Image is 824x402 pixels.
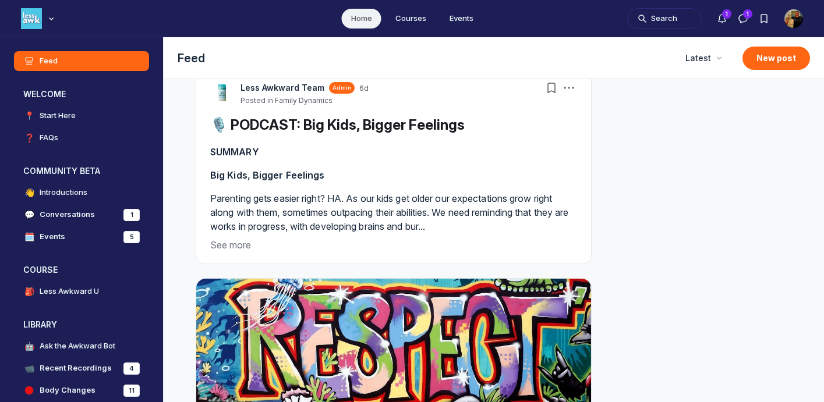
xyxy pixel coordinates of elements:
[14,205,149,225] a: 💬Conversations1
[241,82,369,105] button: View Less Awkward Team profileAdmin6dPosted in Family Dynamics
[14,51,149,71] a: Feed
[40,385,96,396] h4: Body Changes
[40,286,99,297] h4: Less Awkward U
[210,82,234,105] a: View Less Awkward Team profile
[742,47,810,70] button: New post
[14,162,149,180] button: COMMUNITY BETACollapse space
[23,231,35,243] span: 🗓️
[164,37,824,79] header: Page Header
[14,128,149,148] a: ❓FAQs
[14,315,149,334] button: LIBRARYCollapse space
[40,132,58,144] h4: FAQs
[14,358,149,378] a: 📹Recent Recordings4
[23,132,35,144] span: ❓
[241,82,324,94] a: View Less Awkward Team profile
[685,52,711,64] span: Latest
[627,8,702,29] button: Search
[333,84,351,92] span: Admin
[386,9,436,29] a: Courses
[23,209,35,220] span: 💬
[21,7,57,30] button: Less Awkward Hub logo
[23,88,66,100] h3: WELCOME
[23,340,35,352] span: 🤖
[23,110,35,122] span: 📍
[40,187,87,198] h4: Introductions
[754,8,775,29] button: Bookmarks
[733,8,754,29] button: Direct messages
[210,116,465,133] a: 🎙️ PODCAST: Big Kids, Bigger Feelings
[123,209,140,221] div: 1
[561,80,577,96] button: Post actions
[678,48,728,69] button: Latest
[40,231,65,243] h4: Events
[241,96,333,105] button: Posted in Family Dynamics
[210,169,325,181] strong: Big Kids, Bigger Feelings
[14,183,149,202] a: 👋Introductions
[40,340,115,352] h4: Ask the Awkward Bot
[543,80,560,96] button: Bookmarks
[123,231,140,243] div: 5
[178,50,669,66] h1: Feed
[23,362,35,374] span: 📹
[210,191,577,233] p: Parenting gets easier right? HA. As our kids get older our expectations grow right along with the...
[14,106,149,126] a: 📍Start Here
[784,9,803,28] button: User menu options
[40,55,58,67] h4: Feed
[14,336,149,356] a: 🤖Ask the Awkward Bot
[123,362,140,375] div: 4
[23,264,58,276] h3: COURSE
[40,362,112,374] h4: Recent Recordings
[210,238,577,252] button: See more
[21,8,42,29] img: Less Awkward Hub logo
[14,227,149,247] a: 🗓️Events5
[123,385,140,397] div: 11
[440,9,483,29] a: Events
[14,261,149,279] button: COURSECollapse space
[23,187,35,198] span: 👋
[342,9,381,29] a: Home
[40,110,76,122] h4: Start Here
[712,8,733,29] button: Notifications
[210,146,259,158] strong: SUMMARY
[14,380,149,400] a: Body Changes11
[23,319,57,330] h3: LIBRARY
[23,286,35,297] span: 🎒
[40,209,95,220] h4: Conversations
[359,84,369,93] a: 6d
[14,282,149,301] a: 🎒Less Awkward U
[23,165,100,177] h3: COMMUNITY BETA
[14,85,149,104] button: WELCOMECollapse space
